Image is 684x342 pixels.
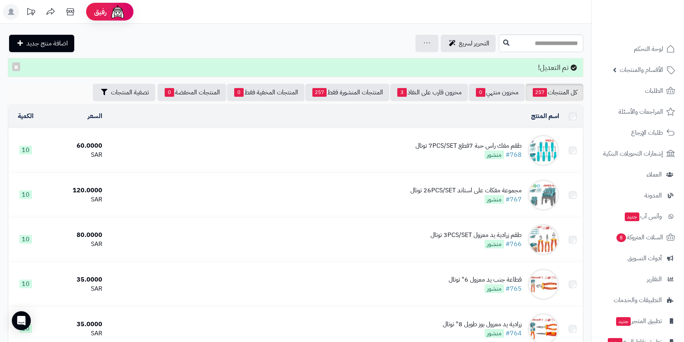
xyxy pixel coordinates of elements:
div: SAR [46,284,102,293]
span: المراجعات والأسئلة [618,106,663,117]
span: 10 [19,146,32,154]
a: مخزون منتهي0 [469,84,525,101]
div: زرادية يد معزول بوز طويل 8" توتال [443,320,522,329]
span: 0 [234,88,244,97]
span: التقارير [647,274,662,285]
img: طقم مفك راس حبة 7قطع 7PCS/SET توتال [528,135,559,166]
a: السعر [88,111,102,121]
a: لوحة التحكم [596,39,679,58]
a: المنتجات المنشورة فقط257 [305,84,389,101]
span: إشعارات التحويلات البنكية [603,148,663,159]
a: اسم المنتج [531,111,559,121]
div: 60.0000 [46,141,102,150]
span: 10 [19,190,32,199]
a: التقارير [596,270,679,289]
a: #764 [505,329,522,338]
div: مجموعة مفكات على استاند 26PCS/SET توتال [410,186,522,195]
div: طقم زرادية يد معزول 3PCS/SET توتال [430,231,522,240]
a: #765 [505,284,522,293]
a: تحديثات المنصة [21,4,41,22]
span: الطلبات [645,85,663,96]
div: SAR [46,329,102,338]
img: طقم زرادية يد معزول 3PCS/SET توتال [528,224,559,256]
span: منشور [485,195,504,204]
span: 257 [533,88,547,97]
span: اضافة منتج جديد [26,39,68,48]
div: طقم مفك راس حبة 7قطع 7PCS/SET توتال [415,141,522,150]
a: طلبات الإرجاع [596,123,679,142]
a: المنتجات المخفية فقط0 [227,84,304,101]
button: تصفية المنتجات [93,84,155,101]
a: السلات المتروكة8 [596,228,679,247]
span: تصفية المنتجات [111,88,149,97]
img: logo-2.png [630,21,676,38]
img: مجموعة مفكات على استاند 26PCS/SET توتال [528,179,559,211]
img: قطاعة جنب يد معزول 6" توتال [528,269,559,300]
div: 80.0000 [46,231,102,240]
div: Open Intercom Messenger [12,311,31,330]
span: 257 [312,88,327,97]
a: إشعارات التحويلات البنكية [596,144,679,163]
div: تم التعديل! [8,58,583,77]
a: #766 [505,239,522,249]
a: المدونة [596,186,679,205]
span: السلات المتروكة [616,232,663,243]
span: 10 [19,235,32,244]
button: × [12,62,20,71]
a: الكمية [18,111,34,121]
span: تطبيق المتجر [615,316,662,327]
span: رفيق [94,7,107,17]
span: التحرير لسريع [459,39,489,48]
span: 0 [165,88,174,97]
div: SAR [46,195,102,204]
span: العملاء [646,169,662,180]
span: منشور [485,329,504,338]
a: التحرير لسريع [441,35,496,52]
a: التطبيقات والخدمات [596,291,679,310]
span: 10 [19,280,32,288]
span: منشور [485,284,504,293]
span: لوحة التحكم [634,43,663,54]
div: SAR [46,240,102,249]
a: #768 [505,150,522,160]
a: أدوات التسويق [596,249,679,268]
span: 3 [397,88,407,97]
a: العملاء [596,165,679,184]
a: المنتجات المخفضة0 [158,84,226,101]
div: 35.0000 [46,320,102,329]
span: جديد [616,317,631,326]
a: مخزون قارب على النفاذ3 [390,84,468,101]
div: 120.0000 [46,186,102,195]
span: المدونة [645,190,662,201]
div: قطاعة جنب يد معزول 6" توتال [449,275,522,284]
span: طلبات الإرجاع [631,127,663,138]
a: #767 [505,195,522,204]
a: تطبيق المتجرجديد [596,312,679,331]
span: الأقسام والمنتجات [620,64,663,75]
span: 8 [616,233,626,242]
div: 35.0000 [46,275,102,284]
a: اضافة منتج جديد [9,35,74,52]
a: كل المنتجات257 [526,84,583,101]
span: أدوات التسويق [628,253,662,264]
span: 10 [19,324,32,333]
span: وآتس آب [624,211,662,222]
a: الطلبات [596,81,679,100]
a: المراجعات والأسئلة [596,102,679,121]
span: التطبيقات والخدمات [614,295,662,306]
span: منشور [485,150,504,159]
div: SAR [46,150,102,160]
span: 0 [476,88,485,97]
img: ai-face.png [110,4,126,20]
span: جديد [625,212,639,221]
a: وآتس آبجديد [596,207,679,226]
span: منشور [485,240,504,248]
